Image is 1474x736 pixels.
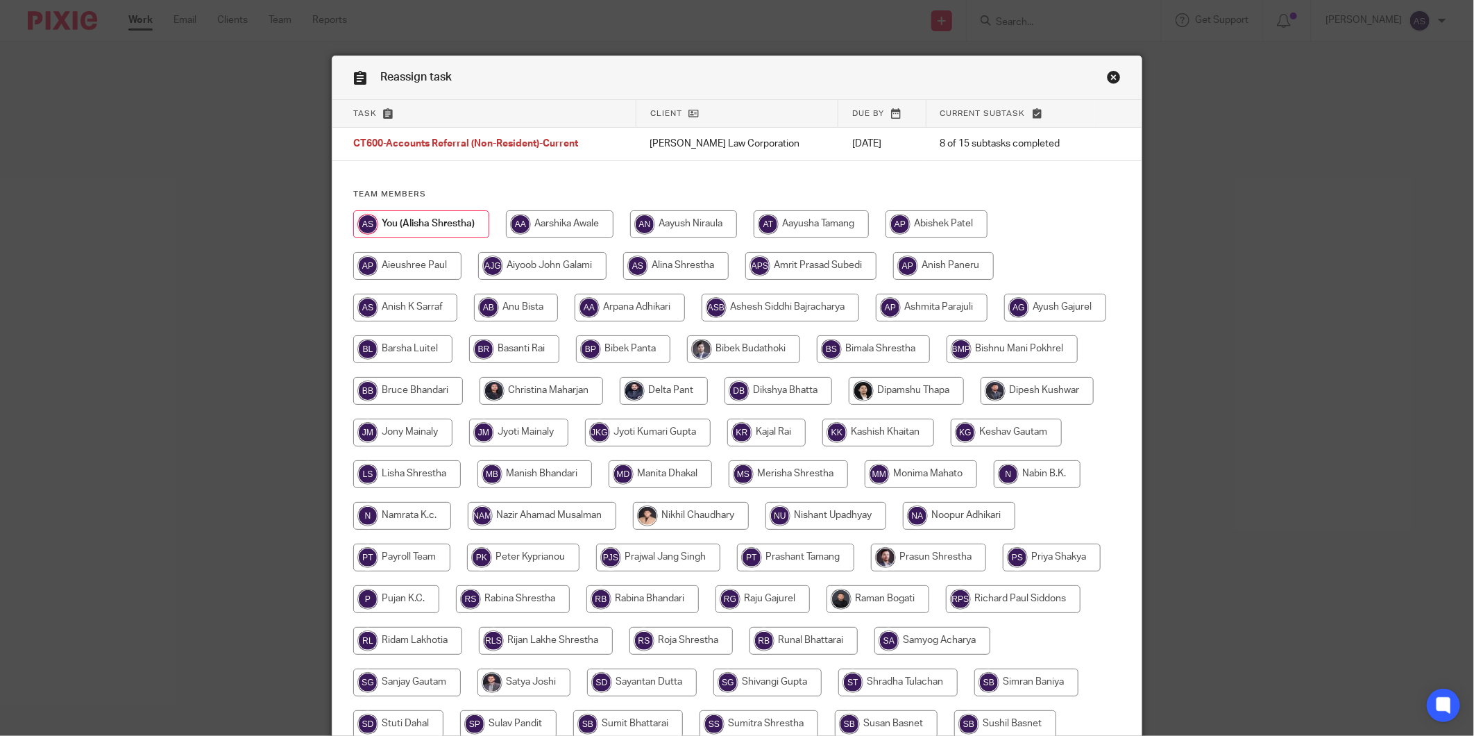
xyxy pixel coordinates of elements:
[852,110,884,117] span: Due by
[650,110,682,117] span: Client
[353,189,1121,200] h4: Team members
[940,110,1026,117] span: Current subtask
[353,140,578,149] span: CT600-Accounts Referral (Non-Resident)-Current
[1107,70,1121,89] a: Close this dialog window
[353,110,377,117] span: Task
[852,137,912,151] p: [DATE]
[380,72,452,83] span: Reassign task
[650,137,824,151] p: [PERSON_NAME] Law Corporation
[926,128,1094,161] td: 8 of 15 subtasks completed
